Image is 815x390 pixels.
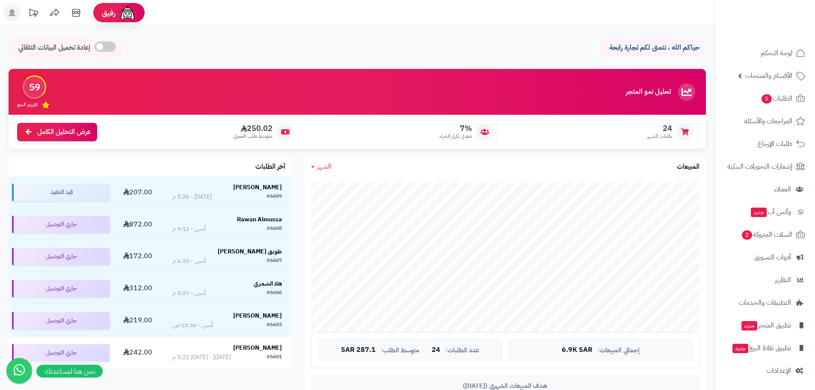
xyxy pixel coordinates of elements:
[439,133,472,140] span: معدل تكرار الشراء
[767,365,791,377] span: الإعدادات
[751,208,767,217] span: جديد
[727,161,792,173] span: إشعارات التحويلات البنكية
[37,127,91,137] span: عرض التحليل الكامل
[720,292,810,313] a: التطبيقات والخدمات
[761,94,772,104] span: 5
[647,133,672,140] span: طلبات الشهر
[720,202,810,222] a: وآتس آبجديد
[267,353,282,362] div: #6601
[311,162,331,172] a: الشهر
[720,360,810,381] a: الإعدادات
[172,257,206,265] div: أمس - 6:20 م
[267,225,282,233] div: #6608
[626,88,671,96] h3: تحليل نمو المتجر
[761,47,792,59] span: لوحة التحكم
[741,229,792,241] span: السلات المتروكة
[17,101,38,108] span: تقييم النمو
[12,184,110,201] div: قيد التنفيذ
[233,133,273,140] span: متوسط طلب العميل
[445,347,479,354] span: عدد الطلبات:
[267,289,282,298] div: #6606
[720,43,810,63] a: لوحة التحكم
[12,344,110,361] div: جاري التوصيل
[677,163,699,171] h3: المبيعات
[758,138,792,150] span: طلبات الإرجاع
[720,270,810,290] a: التقارير
[172,321,213,330] div: أمس - 10:36 ص
[745,70,792,82] span: الأقسام والمنتجات
[267,257,282,265] div: #6607
[424,347,427,353] span: |
[172,193,212,201] div: [DATE] - 5:26 م
[233,124,273,133] span: 250.02
[218,247,282,256] strong: طويق [PERSON_NAME]
[237,215,282,224] strong: Rawan Almussa
[732,342,791,354] span: تطبيق نقاط البيع
[439,124,472,133] span: 7%
[720,111,810,131] a: المراجعات والأسئلة
[17,123,97,141] a: عرض التحليل الكامل
[113,241,163,272] td: 172.00
[102,8,116,18] span: رفيق
[113,176,163,208] td: 207.00
[720,224,810,245] a: السلات المتروكة2
[12,248,110,265] div: جاري التوصيل
[647,124,672,133] span: 24
[23,4,44,24] a: تحديثات المنصة
[757,6,807,24] img: logo-2.png
[12,216,110,233] div: جاري التوصيل
[774,183,791,195] span: العملاء
[732,344,748,353] span: جديد
[720,88,810,109] a: الطلبات5
[341,346,376,354] span: 287.1 SAR
[741,321,757,330] span: جديد
[775,274,791,286] span: التقارير
[18,43,90,53] span: إعادة تحميل البيانات التلقائي
[744,115,792,127] span: المراجعات والأسئلة
[761,92,792,104] span: الطلبات
[267,321,282,330] div: #6603
[113,305,163,336] td: 219.00
[267,193,282,201] div: #6609
[113,337,163,369] td: 242.00
[739,297,791,309] span: التطبيقات والخدمات
[720,156,810,177] a: إشعارات التحويلات البنكية
[741,319,791,331] span: تطبيق المتجر
[750,206,791,218] span: وآتس آب
[381,347,419,354] span: متوسط الطلب:
[754,251,791,263] span: أدوات التسويق
[720,134,810,154] a: طلبات الإرجاع
[233,311,282,320] strong: [PERSON_NAME]
[720,315,810,336] a: تطبيق المتجرجديد
[605,43,699,53] p: حياكم الله ، نتمنى لكم تجارة رابحة
[255,163,285,171] h3: آخر الطلبات
[562,346,593,354] span: 6.9K SAR
[317,161,331,172] span: الشهر
[172,289,206,298] div: أمس - 5:27 م
[119,4,136,21] img: ai-face.png
[172,353,231,362] div: [DATE] - [DATE] 5:22 م
[172,225,206,233] div: أمس - 9:12 م
[233,343,282,352] strong: [PERSON_NAME]
[113,208,163,240] td: 872.00
[12,280,110,297] div: جاري التوصيل
[254,279,282,288] strong: هلا الشمري
[741,230,753,240] span: 2
[720,179,810,199] a: العملاء
[432,346,440,354] span: 24
[12,312,110,329] div: جاري التوصيل
[233,183,282,192] strong: [PERSON_NAME]
[598,347,640,354] span: إجمالي المبيعات:
[113,273,163,304] td: 312.00
[720,338,810,358] a: تطبيق نقاط البيعجديد
[720,247,810,268] a: أدوات التسويق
